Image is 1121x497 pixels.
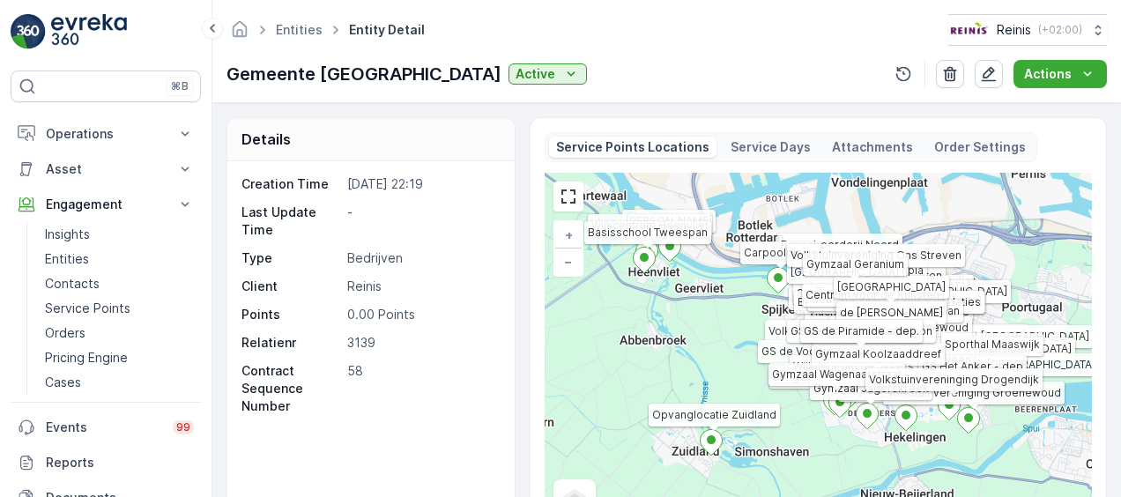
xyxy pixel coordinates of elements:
a: Cases [38,370,201,395]
p: Events [46,419,162,436]
p: Contract Sequence Number [241,362,340,415]
p: Service Days [731,138,811,156]
p: Service Points [45,300,130,317]
a: Homepage [230,26,249,41]
p: 3139 [347,334,495,352]
p: Pricing Engine [45,349,128,367]
p: Attachments [832,138,913,156]
button: Operations [11,116,201,152]
p: - [347,204,495,239]
p: Insights [45,226,90,243]
p: Creation Time [241,175,340,193]
button: Asset [11,152,201,187]
p: Reinis [347,278,495,295]
a: Zoom In [555,222,582,248]
p: [DATE] 22:19 [347,175,495,193]
p: Active [516,65,555,83]
button: Engagement [11,187,201,222]
p: Reinis [997,21,1031,39]
p: Order Settings [934,138,1026,156]
p: Contacts [45,275,100,293]
span: + [565,227,573,242]
p: Entities [45,250,89,268]
p: Orders [45,324,85,342]
button: Active [509,63,587,85]
a: Events99 [11,410,201,445]
p: Engagement [46,196,166,213]
a: Service Points [38,296,201,321]
p: 99 [176,420,190,434]
a: Reports [11,445,201,480]
p: Asset [46,160,166,178]
img: Reinis-Logo-Vrijstaand_Tekengebied-1-copy2_aBO4n7j.png [948,20,990,40]
button: Actions [1013,60,1107,88]
a: Contacts [38,271,201,296]
p: ⌘B [171,79,189,93]
p: 0.00 Points [347,306,495,323]
p: Reports [46,454,194,471]
p: Service Points Locations [556,138,709,156]
a: Zoom Out [555,248,582,275]
img: logo_light-DOdMpM7g.png [51,14,127,49]
a: Orders [38,321,201,345]
p: Gemeente [GEOGRAPHIC_DATA] [226,61,501,87]
p: Relatienr [241,334,340,352]
a: Insights [38,222,201,247]
a: View Fullscreen [555,183,582,210]
span: Entity Detail [345,21,428,39]
button: Reinis(+02:00) [948,14,1107,46]
p: Client [241,278,340,295]
p: ( +02:00 ) [1038,23,1082,37]
p: 58 [347,362,495,415]
p: Operations [46,125,166,143]
p: Type [241,249,340,267]
p: Cases [45,374,81,391]
a: Entities [38,247,201,271]
p: Last Update Time [241,204,340,239]
span: − [564,254,573,269]
p: Details [241,129,291,150]
img: logo [11,14,46,49]
p: Points [241,306,340,323]
a: Pricing Engine [38,345,201,370]
p: Actions [1024,65,1072,83]
a: Entities [276,22,323,37]
p: Bedrijven [347,249,495,267]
